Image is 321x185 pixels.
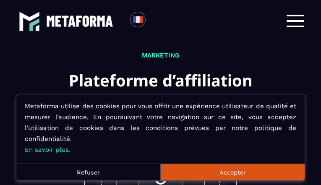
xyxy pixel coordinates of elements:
img: logo [46,16,113,26]
img: fr [133,14,143,25]
h1: Plateforme d’affiliation [69,67,253,94]
a: En savoir plus. [25,146,70,154]
p: MARKETING [69,50,253,61]
p: Metaforma utilise des cookies pour vous offrir une expérience utilisateur de qualité et mesurer l... [25,101,296,155]
button: Accepter [161,164,305,180]
img: logo [19,11,40,32]
button: Refuser [16,164,160,180]
input: Search for option [153,16,159,26]
div: Search for option [146,12,166,30]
